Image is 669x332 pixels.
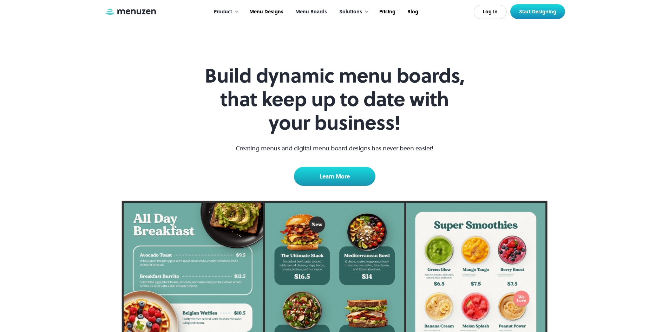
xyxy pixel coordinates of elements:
[200,64,470,135] h1: Build dynamic menu boards, that keep up to date with your business!
[401,1,424,23] a: Blog
[474,5,507,19] a: Log In
[339,8,362,16] div: Solutions
[207,1,243,23] div: Product
[373,1,401,23] a: Pricing
[236,143,433,153] p: Creating menus and digital menu board designs has never been easier!
[243,1,289,23] a: Menu Designs
[510,4,565,19] a: Start Designing
[294,167,375,186] a: Learn More
[332,1,373,23] div: Solutions
[289,1,332,23] a: Menu Boards
[214,8,232,16] div: Product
